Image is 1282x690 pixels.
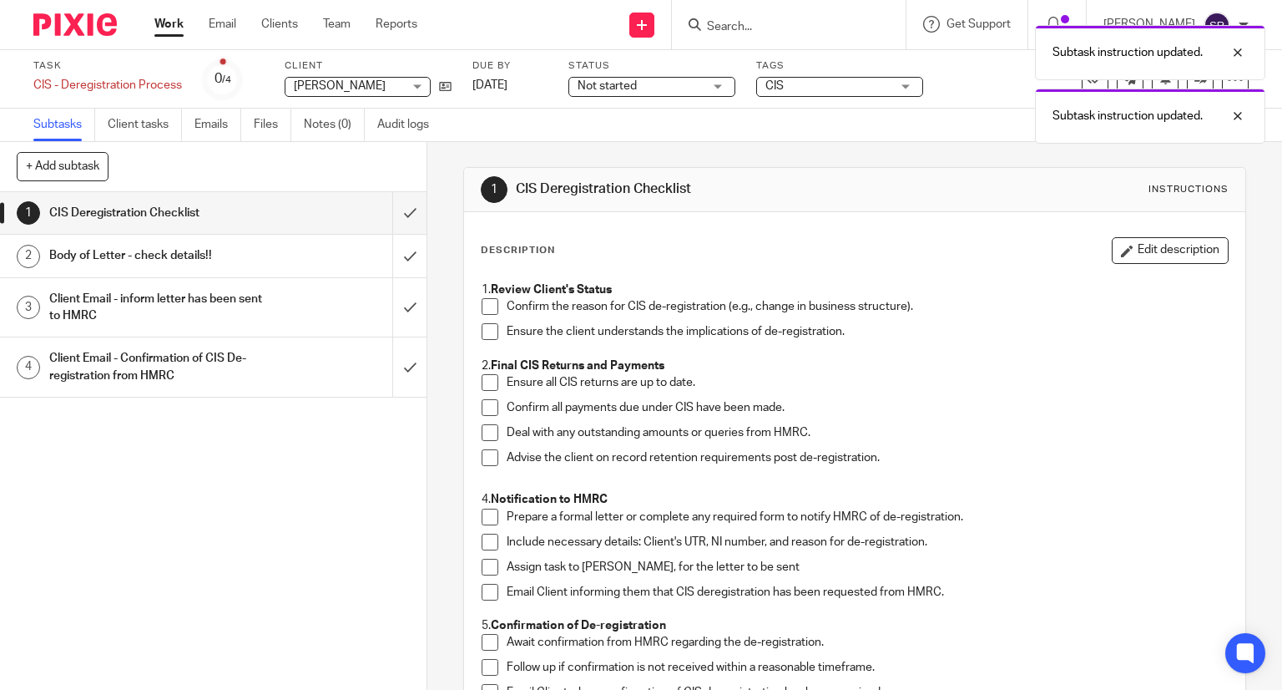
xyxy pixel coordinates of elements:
div: 1 [481,176,507,203]
div: 2 [17,245,40,268]
div: 3 [17,296,40,319]
div: CIS - Deregistration Process [33,77,182,94]
a: Emails [194,109,241,141]
strong: Notification to HMRC [491,494,608,505]
h1: CIS Deregistration Checklist [516,180,890,198]
h1: Body of Letter - check details!! [49,243,267,268]
h1: Client Email - inform letter has been sent to HMRC [49,287,267,329]
img: Pixie [33,13,117,36]
a: Team [323,16,351,33]
p: 4. [482,491,1229,508]
div: 1 [17,201,40,225]
a: Notes (0) [304,109,365,141]
p: Confirm the reason for CIS de-registration (e.g., change in business structure). [507,298,1229,315]
p: 2. [482,358,1229,374]
p: Advise the client on record retention requirements post de-registration. [507,449,1229,466]
p: 5. [482,617,1229,634]
div: Instructions [1148,183,1229,196]
a: Clients [261,16,298,33]
p: Description [481,244,555,257]
p: Confirm all payments due under CIS have been made. [507,399,1229,416]
p: Prepare a formal letter or complete any required form to notify HMRC of de-registration. [507,509,1229,525]
p: Email Client informing them that CIS deregistration has been requested from HMRC. [507,584,1229,601]
p: Subtask instruction updated. [1052,108,1203,124]
p: Subtask instruction updated. [1052,44,1203,61]
div: 0 [215,69,231,89]
p: Ensure the client understands the implications of de-registration. [507,323,1229,340]
a: Work [154,16,184,33]
p: Assign task to [PERSON_NAME], for the letter to be sent [507,559,1229,576]
button: Edit description [1112,237,1229,264]
strong: Review Client's Status [491,284,612,296]
a: Audit logs [377,109,442,141]
strong: Confirmation of De-registration [491,620,666,632]
p: Include necessary details: Client's UTR, NI number, and reason for de-registration. [507,534,1229,550]
img: svg%3E [1204,12,1230,38]
p: Await confirmation from HMRC regarding the de-registration. [507,634,1229,651]
a: Client tasks [108,109,182,141]
a: Files [254,109,291,141]
p: Follow up if confirmation is not received within a reasonable timeframe. [507,659,1229,676]
label: Due by [472,59,548,73]
p: Deal with any outstanding amounts or queries from HMRC. [507,424,1229,441]
div: 4 [17,356,40,379]
small: /4 [222,75,231,84]
span: [DATE] [472,79,507,91]
label: Task [33,59,182,73]
p: 1. [482,282,1229,298]
label: Status [568,59,735,73]
span: Not started [578,80,637,92]
button: + Add subtask [17,152,109,180]
a: Email [209,16,236,33]
p: Ensure all CIS returns are up to date. [507,374,1229,391]
a: Subtasks [33,109,95,141]
label: Client [285,59,452,73]
span: [PERSON_NAME] [294,80,386,92]
h1: Client Email - Confirmation of CIS De-registration from HMRC [49,346,267,388]
strong: Final CIS Returns and Payments [491,360,664,372]
a: Reports [376,16,417,33]
h1: CIS Deregistration Checklist [49,200,267,226]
